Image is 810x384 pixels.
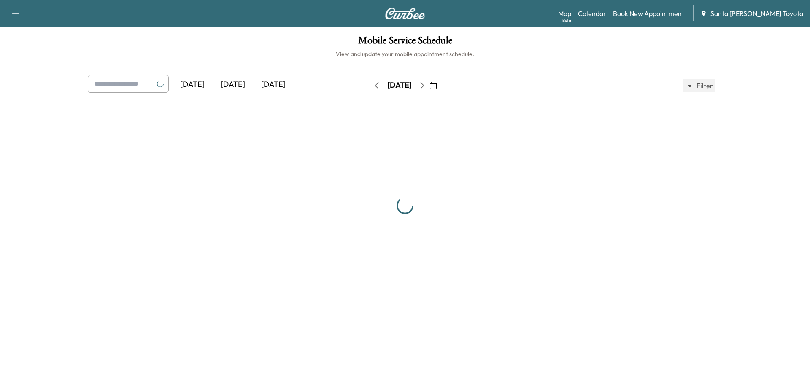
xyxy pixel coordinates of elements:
[697,81,712,91] span: Filter
[253,75,294,94] div: [DATE]
[578,8,606,19] a: Calendar
[213,75,253,94] div: [DATE]
[8,50,802,58] h6: View and update your mobile appointment schedule.
[385,8,425,19] img: Curbee Logo
[683,79,715,92] button: Filter
[710,8,803,19] span: Santa [PERSON_NAME] Toyota
[562,17,571,24] div: Beta
[558,8,571,19] a: MapBeta
[387,80,412,91] div: [DATE]
[172,75,213,94] div: [DATE]
[613,8,684,19] a: Book New Appointment
[8,35,802,50] h1: Mobile Service Schedule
